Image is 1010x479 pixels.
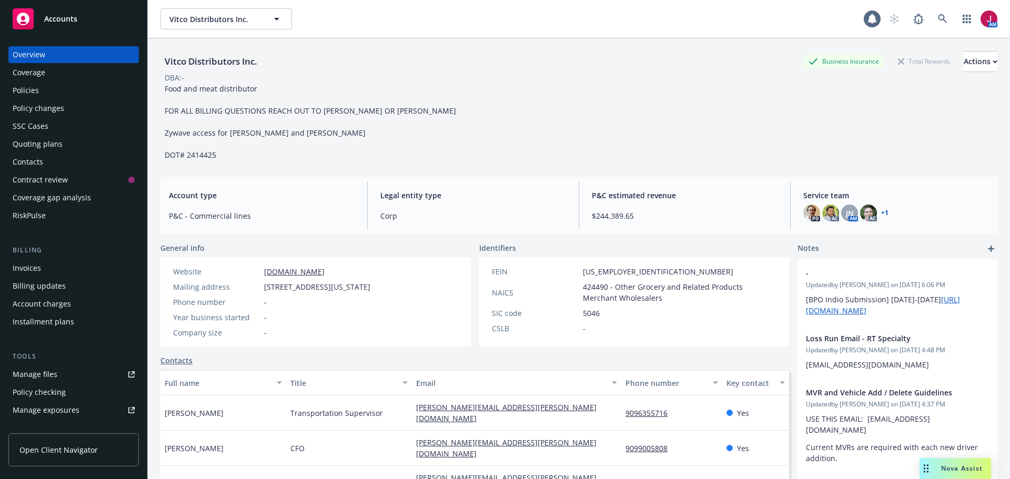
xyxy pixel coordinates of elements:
[956,8,977,29] a: Switch app
[165,72,184,83] div: DBA: -
[625,378,706,389] div: Phone number
[806,413,989,435] p: USE THIS EMAIL: [EMAIL_ADDRESS][DOMAIN_NAME]
[173,281,260,292] div: Mailing address
[264,312,267,323] span: -
[806,268,962,279] span: -
[8,278,139,294] a: Billing updates
[8,384,139,401] a: Policy checking
[13,313,74,330] div: Installment plans
[797,324,997,379] div: Loss Run Email - RT SpecialtyUpdatedby [PERSON_NAME] on [DATE] 4:48 PM[EMAIL_ADDRESS][DOMAIN_NAME]
[13,366,57,383] div: Manage files
[583,323,585,334] span: -
[893,55,955,68] div: Total Rewards
[860,205,877,221] img: photo
[160,55,261,68] div: Vitco Distributors Inc.
[13,420,82,436] div: Manage certificates
[985,242,997,255] a: add
[920,458,991,479] button: Nova Assist
[797,242,819,255] span: Notes
[13,171,68,188] div: Contract review
[806,280,989,290] span: Updated by [PERSON_NAME] on [DATE] 6:06 PM
[416,402,597,423] a: [PERSON_NAME][EMAIL_ADDRESS][PERSON_NAME][DOMAIN_NAME]
[806,333,962,344] span: Loss Run Email - RT Specialty
[412,370,621,395] button: Email
[13,295,71,312] div: Account charges
[803,190,989,201] span: Service team
[8,64,139,81] a: Coverage
[13,207,46,224] div: RiskPulse
[416,378,605,389] div: Email
[13,118,48,135] div: SSC Cases
[803,55,884,68] div: Business Insurance
[797,259,997,324] div: -Updatedby [PERSON_NAME] on [DATE] 6:06 PM[BPO Indio Submission] [DATE]-[DATE][URL][DOMAIN_NAME]
[286,370,412,395] button: Title
[160,8,292,29] button: Vitco Distributors Inc.
[621,370,722,395] button: Phone number
[592,190,777,201] span: P&C estimated revenue
[264,281,370,292] span: [STREET_ADDRESS][US_STATE]
[625,408,676,418] a: 9096355716
[846,208,854,219] span: JN
[160,242,205,253] span: General info
[169,14,260,25] span: Vitco Distributors Inc.
[8,351,139,362] div: Tools
[8,4,139,34] a: Accounts
[264,327,267,338] span: -
[583,281,777,303] span: 424490 - Other Grocery and Related Products Merchant Wholesalers
[264,297,267,308] span: -
[8,207,139,224] a: RiskPulse
[479,242,516,253] span: Identifiers
[169,210,355,221] span: P&C - Commercial lines
[380,210,566,221] span: Corp
[416,437,597,458] a: [PERSON_NAME][EMAIL_ADDRESS][PERSON_NAME][DOMAIN_NAME]
[806,360,929,370] span: [EMAIL_ADDRESS][DOMAIN_NAME]
[13,64,45,81] div: Coverage
[13,82,39,99] div: Policies
[165,443,224,454] span: [PERSON_NAME]
[13,189,91,206] div: Coverage gap analysis
[806,400,989,409] span: Updated by [PERSON_NAME] on [DATE] 4:37 PM
[8,420,139,436] a: Manage certificates
[160,370,286,395] button: Full name
[173,312,260,323] div: Year business started
[8,245,139,256] div: Billing
[592,210,777,221] span: $244,389.65
[8,189,139,206] a: Coverage gap analysis
[169,190,355,201] span: Account type
[173,297,260,308] div: Phone number
[726,378,773,389] div: Key contact
[492,266,579,277] div: FEIN
[908,8,929,29] a: Report a Bug
[806,442,989,464] p: Current MVRs are required with each new driver addition.
[881,210,888,216] a: +1
[737,443,749,454] span: Yes
[722,370,789,395] button: Key contact
[583,308,600,319] span: 5046
[173,327,260,338] div: Company size
[8,402,139,419] span: Manage exposures
[13,154,43,170] div: Contacts
[583,266,733,277] span: [US_EMPLOYER_IDENTIFICATION_NUMBER]
[737,407,749,419] span: Yes
[8,295,139,312] a: Account charges
[290,378,396,389] div: Title
[8,171,139,188] a: Contract review
[13,402,79,419] div: Manage exposures
[884,8,905,29] a: Start snowing
[380,190,566,201] span: Legal entity type
[492,287,579,298] div: NAICS
[492,308,579,319] div: SIC code
[625,443,676,453] a: 9099005808
[13,46,45,63] div: Overview
[8,154,139,170] a: Contacts
[8,260,139,277] a: Invoices
[803,205,820,221] img: photo
[492,323,579,334] div: CSLB
[941,464,983,473] span: Nova Assist
[290,407,383,419] span: Transportation Supervisor
[8,100,139,117] a: Policy changes
[13,278,66,294] div: Billing updates
[8,46,139,63] a: Overview
[920,458,933,479] div: Drag to move
[160,355,193,366] a: Contacts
